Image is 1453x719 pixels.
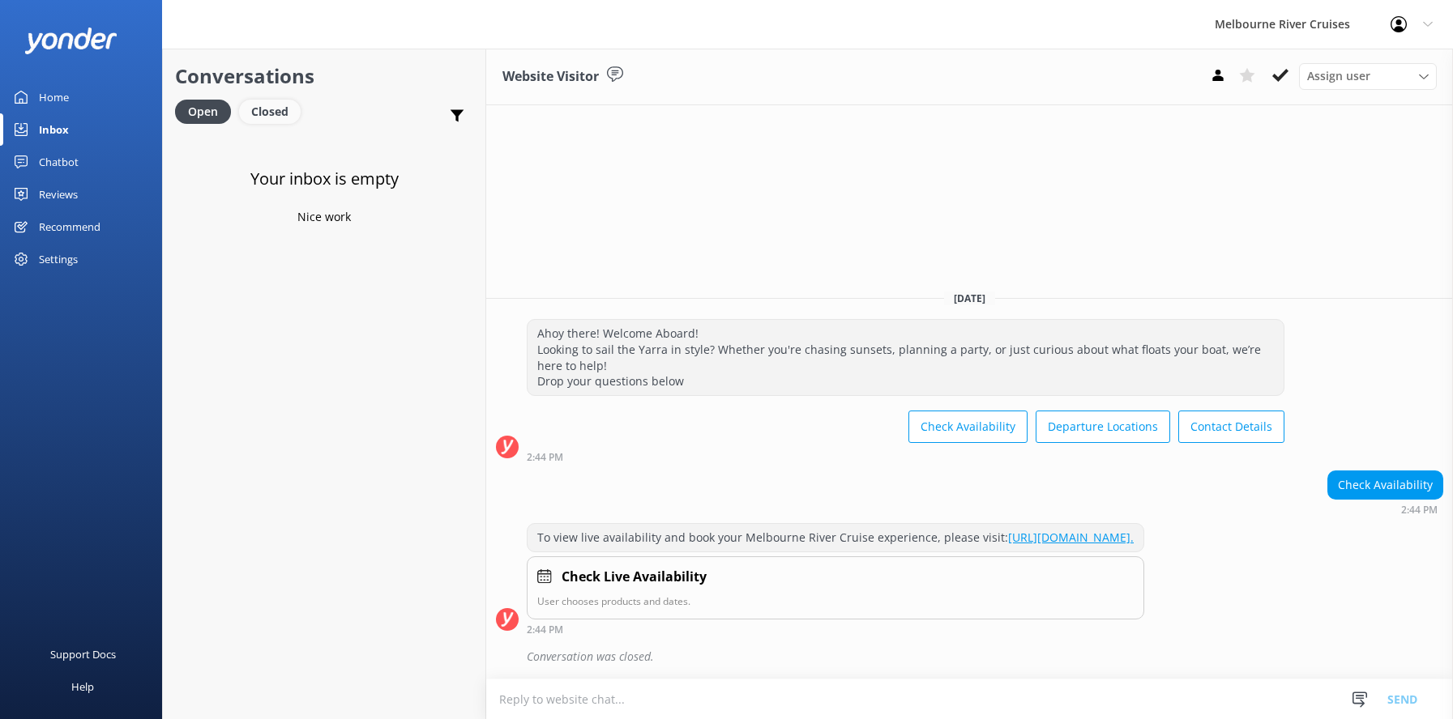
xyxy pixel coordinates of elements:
button: Check Availability [908,411,1028,443]
img: yonder-white-logo.png [24,28,118,54]
div: Help [71,670,94,703]
div: Check Availability [1328,471,1442,499]
strong: 2:44 PM [527,625,563,635]
button: Departure Locations [1036,411,1170,443]
strong: 2:44 PM [1401,505,1438,515]
div: Reviews [39,178,78,211]
div: 2025-09-09T04:45:11.876 [496,643,1443,670]
h3: Website Visitor [502,66,599,87]
strong: 2:44 PM [527,453,563,462]
h4: Check Live Availability [562,567,707,588]
div: Ahoy there! Welcome Aboard! Looking to sail the Yarra in style? Whether you're chasing sunsets, p... [528,320,1284,394]
a: [URL][DOMAIN_NAME]. [1008,530,1134,545]
div: Sep 09 2025 02:44pm (UTC +10:00) Australia/Sydney [1327,504,1443,515]
div: Sep 09 2025 02:44pm (UTC +10:00) Australia/Sydney [527,451,1284,462]
div: Chatbot [39,146,79,178]
p: Nice work [297,208,351,226]
div: Inbox [39,113,69,146]
div: Support Docs [50,638,116,670]
div: Conversation was closed. [527,643,1443,670]
p: User chooses products and dates. [537,593,1134,609]
div: Open [175,100,231,124]
a: Open [175,102,239,120]
h2: Conversations [175,61,473,91]
button: Contact Details [1178,411,1284,443]
div: Settings [39,243,78,275]
span: Assign user [1307,67,1370,85]
div: Assign User [1299,63,1437,89]
div: Home [39,81,69,113]
span: [DATE] [944,291,995,305]
div: Sep 09 2025 02:44pm (UTC +10:00) Australia/Sydney [527,623,1144,635]
div: To view live availability and book your Melbourne River Cruise experience, please visit: [528,524,1143,551]
div: Closed [239,100,301,124]
div: Recommend [39,211,100,243]
a: Closed [239,102,309,120]
h3: Your inbox is empty [250,166,399,192]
